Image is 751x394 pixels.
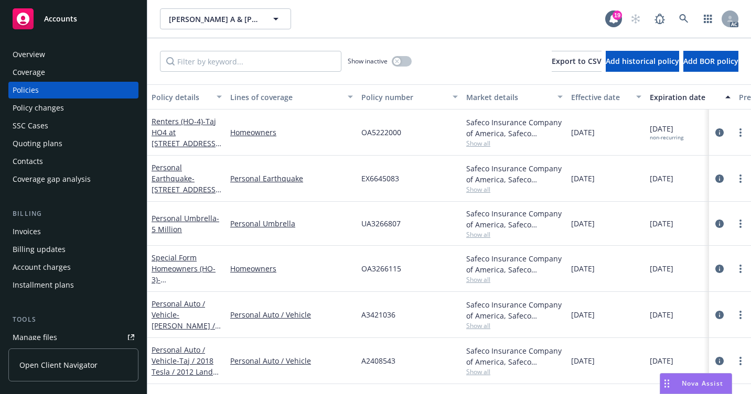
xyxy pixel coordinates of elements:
[8,135,138,152] a: Quoting plans
[466,275,563,284] span: Show all
[673,8,694,29] a: Search
[571,355,595,366] span: [DATE]
[152,162,218,205] a: Personal Earthquake
[361,127,401,138] span: OA5222000
[19,359,98,370] span: Open Client Navigator
[713,172,726,185] a: circleInformation
[683,56,738,66] span: Add BOR policy
[466,253,563,275] div: Safeco Insurance Company of America, Safeco Insurance (Liberty Mutual)
[169,14,260,25] span: [PERSON_NAME] A & [PERSON_NAME]
[698,8,718,29] a: Switch app
[646,84,735,110] button: Expiration date
[152,356,219,388] span: - Taj / 2018 Tesla / 2012 Land Rover
[13,46,45,63] div: Overview
[682,379,723,388] span: Nova Assist
[361,173,399,184] span: EX6645083
[13,100,64,116] div: Policy changes
[649,8,670,29] a: Report a Bug
[8,100,138,116] a: Policy changes
[13,259,71,276] div: Account charges
[361,309,395,320] span: A3421036
[348,57,388,65] span: Show inactive
[152,253,218,307] a: Special Form Homeowners (HO-3)
[713,355,726,367] a: circleInformation
[571,173,595,184] span: [DATE]
[8,209,138,219] div: Billing
[13,153,43,170] div: Contacts
[361,355,395,366] span: A2408543
[44,15,77,23] span: Accounts
[734,262,747,275] a: more
[650,173,673,184] span: [DATE]
[230,127,353,138] a: Homeowners
[361,263,401,274] span: OA3266115
[466,139,563,148] span: Show all
[160,8,291,29] button: [PERSON_NAME] A & [PERSON_NAME]
[466,230,563,239] span: Show all
[13,241,66,258] div: Billing updates
[8,329,138,346] a: Manage files
[13,64,45,81] div: Coverage
[466,367,563,376] span: Show all
[152,213,219,234] a: Personal Umbrella
[230,218,353,229] a: Personal Umbrella
[567,84,646,110] button: Effective date
[466,208,563,230] div: Safeco Insurance Company of America, Safeco Insurance (Liberty Mutual)
[361,92,446,103] div: Policy number
[8,4,138,34] a: Accounts
[13,171,91,188] div: Coverage gap analysis
[466,185,563,194] span: Show all
[571,127,595,138] span: [DATE]
[734,309,747,321] a: more
[230,309,353,320] a: Personal Auto / Vehicle
[571,218,595,229] span: [DATE]
[650,92,719,103] div: Expiration date
[13,277,74,293] div: Installment plans
[466,299,563,321] div: Safeco Insurance Company of America, Safeco Insurance (Liberty Mutual)
[152,213,219,234] span: - 5 Million
[713,309,726,321] a: circleInformation
[8,82,138,98] a: Policies
[462,84,567,110] button: Market details
[650,309,673,320] span: [DATE]
[466,163,563,185] div: Safeco Insurance Company of America, Safeco Insurance (Liberty Mutual)
[466,117,563,139] div: Safeco Insurance Company of America, Safeco Insurance (Liberty Mutual)
[650,134,683,141] div: non-recurring
[8,117,138,134] a: SSC Cases
[660,374,673,393] div: Drag to move
[160,51,341,72] input: Filter by keyword...
[8,46,138,63] a: Overview
[152,116,218,159] a: Renters (HO-4)
[683,51,738,72] button: Add BOR policy
[13,135,62,152] div: Quoting plans
[230,355,353,366] a: Personal Auto / Vehicle
[613,10,622,20] div: 19
[152,92,210,103] div: Policy details
[8,171,138,188] a: Coverage gap analysis
[8,64,138,81] a: Coverage
[466,345,563,367] div: Safeco Insurance Company of America, Safeco Insurance
[8,259,138,276] a: Account charges
[606,51,679,72] button: Add historical policy
[571,309,595,320] span: [DATE]
[650,263,673,274] span: [DATE]
[466,92,551,103] div: Market details
[713,126,726,139] a: circleInformation
[13,82,39,98] div: Policies
[734,126,747,139] a: more
[230,173,353,184] a: Personal Earthquake
[13,329,57,346] div: Manage files
[734,355,747,367] a: more
[152,345,213,388] a: Personal Auto / Vehicle
[571,263,595,274] span: [DATE]
[226,84,357,110] button: Lines of coverage
[552,51,602,72] button: Export to CSV
[8,314,138,325] div: Tools
[734,172,747,185] a: more
[152,173,221,205] span: - [STREET_ADDRESS][PERSON_NAME]
[650,355,673,366] span: [DATE]
[230,263,353,274] a: Homeowners
[660,373,732,394] button: Nova Assist
[8,223,138,240] a: Invoices
[147,84,226,110] button: Policy details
